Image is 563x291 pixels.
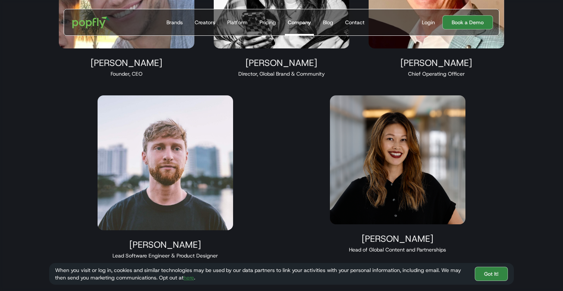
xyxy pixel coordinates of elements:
div: Blog [323,19,333,26]
a: Brands [163,9,186,35]
div: [PERSON_NAME] [59,57,194,69]
div: [PERSON_NAME] [369,57,504,69]
div: Director, Global Brand & Community [214,70,349,78]
a: Got It! [475,267,508,281]
a: Creators [192,9,218,35]
a: Company [285,9,314,35]
div: Pricing [260,19,276,26]
div: [PERSON_NAME] [98,239,233,250]
div: Login [422,19,435,26]
a: Contact [342,9,368,35]
a: Blog [320,9,336,35]
a: Login [419,19,438,26]
a: Platform [224,9,251,35]
a: Pricing [257,9,279,35]
div: Platform [227,19,248,26]
div: Brands [166,19,183,26]
div: Lead Software Engineer & Product Designer [98,252,233,259]
div: When you visit or log in, cookies and similar technologies may be used by our data partners to li... [55,266,469,281]
a: Book a Demo [442,15,493,29]
div: Contact [345,19,365,26]
a: home [67,11,115,34]
div: Creators [195,19,215,26]
a: here [184,274,194,281]
div: Founder, CEO [59,70,194,78]
div: Chief Operating Officer [369,70,504,78]
div: Company [288,19,311,26]
div: [PERSON_NAME] [214,57,349,69]
div: Head of Global Content and Partnerships [330,246,465,253]
div: [PERSON_NAME] [330,233,465,244]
